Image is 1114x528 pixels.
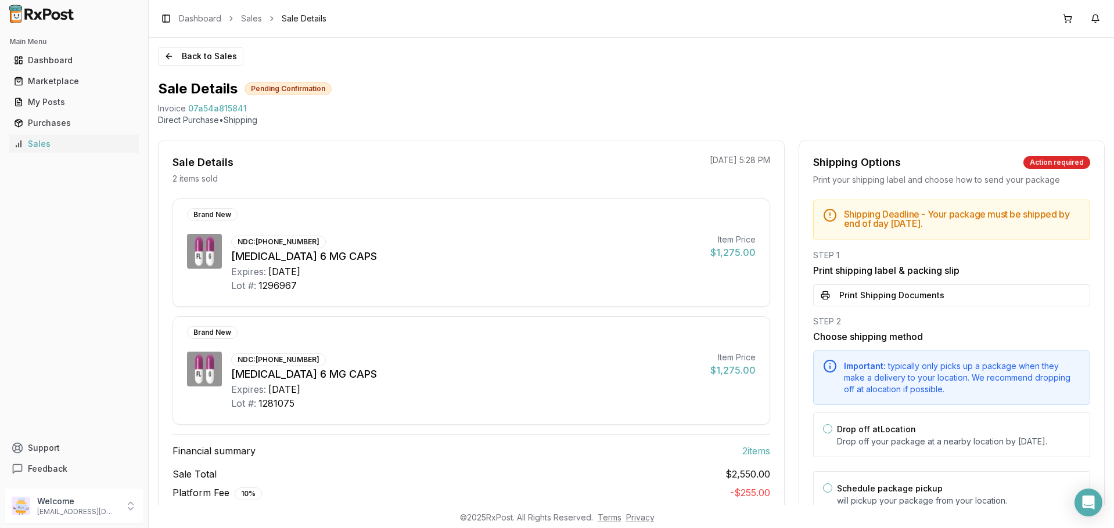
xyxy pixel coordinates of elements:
[725,467,770,481] span: $2,550.00
[231,265,266,279] div: Expires:
[231,382,266,396] div: Expires:
[844,361,886,371] span: Important:
[268,382,300,396] div: [DATE]
[844,209,1080,228] h5: Shipping Deadline - Your package must be shipped by end of day [DATE] .
[12,497,30,515] img: User avatar
[231,396,256,410] div: Lot #:
[179,13,326,24] nav: breadcrumb
[258,279,297,292] div: 1296967
[173,154,233,171] div: Sale Details
[837,424,916,434] label: Drop off at Location
[837,495,1080,507] p: will pickup your package from your location.
[9,92,139,113] a: My Posts
[282,13,326,24] span: Sale Details
[187,326,238,339] div: Brand New
[14,138,134,150] div: Sales
[188,103,247,114] span: 07a54a815841
[14,55,134,66] div: Dashboard
[5,135,143,153] button: Sales
[813,263,1090,277] h3: Print shipping label & packing slip
[813,330,1090,343] h3: Choose shipping method
[5,5,79,23] img: RxPost Logo
[710,154,770,166] p: [DATE] 5:28 PM
[37,496,118,507] p: Welcome
[173,173,218,185] p: 2 items sold
[158,114,1105,126] p: Direct Purchase • Shipping
[179,13,221,24] a: Dashboard
[710,363,756,377] div: $1,275.00
[813,284,1090,306] button: Print Shipping Documents
[231,366,701,382] div: [MEDICAL_DATA] 6 MG CAPS
[9,37,139,46] h2: Main Menu
[158,47,243,66] button: Back to Sales
[5,437,143,458] button: Support
[1023,156,1090,169] div: Action required
[231,353,326,366] div: NDC: [PHONE_NUMBER]
[158,103,186,114] div: Invoice
[837,436,1080,447] p: Drop off your package at a nearby location by [DATE] .
[742,444,770,458] span: 2 item s
[5,458,143,479] button: Feedback
[837,483,943,493] label: Schedule package pickup
[710,352,756,363] div: Item Price
[187,234,222,269] img: Vraylar 6 MG CAPS
[231,279,256,292] div: Lot #:
[844,360,1080,395] div: typically only picks up a package when they make a delivery to your location. We recommend droppi...
[1075,489,1102,516] div: Open Intercom Messenger
[813,316,1090,327] div: STEP 2
[173,467,217,481] span: Sale Total
[235,487,262,500] div: 10 %
[710,234,756,245] div: Item Price
[9,133,139,154] a: Sales
[9,113,139,133] a: Purchases
[5,114,143,132] button: Purchases
[14,117,134,129] div: Purchases
[241,13,262,24] a: Sales
[28,463,67,475] span: Feedback
[187,208,238,221] div: Brand New
[37,507,118,516] p: [EMAIL_ADDRESS][DOMAIN_NAME]
[710,245,756,259] div: $1,275.00
[258,396,294,410] div: 1281075
[9,71,139,92] a: Marketplace
[5,51,143,70] button: Dashboard
[5,72,143,91] button: Marketplace
[5,93,143,111] button: My Posts
[173,486,262,500] span: Platform Fee
[14,75,134,87] div: Marketplace
[730,487,770,498] span: - $255.00
[813,249,1090,261] div: STEP 1
[813,154,901,171] div: Shipping Options
[626,512,655,522] a: Privacy
[268,265,300,279] div: [DATE]
[9,50,139,71] a: Dashboard
[14,96,134,108] div: My Posts
[231,248,701,265] div: [MEDICAL_DATA] 6 MG CAPS
[245,82,332,95] div: Pending Confirmation
[187,352,222,386] img: Vraylar 6 MG CAPS
[231,236,326,248] div: NDC: [PHONE_NUMBER]
[173,444,256,458] span: Financial summary
[813,174,1090,186] div: Print your shipping label and choose how to send your package
[158,79,238,98] h1: Sale Details
[598,512,621,522] a: Terms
